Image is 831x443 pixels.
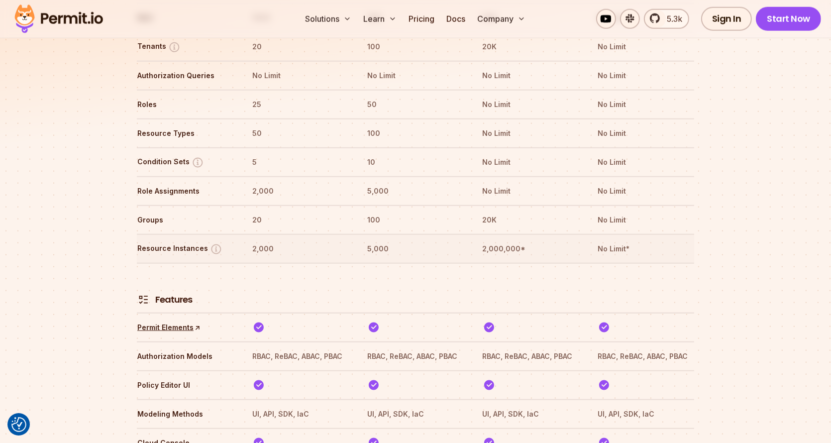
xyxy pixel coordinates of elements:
[482,39,579,55] th: 20K
[137,183,234,199] th: Role Assignments
[252,348,349,364] th: RBAC, ReBAC, ABAC, PBAC
[252,241,349,257] th: 2,000
[597,212,694,228] th: No Limit
[597,68,694,84] th: No Limit
[597,154,694,170] th: No Limit
[482,183,579,199] th: No Limit
[191,322,203,333] span: ↑
[252,125,349,141] th: 50
[597,39,694,55] th: No Limit
[367,212,464,228] th: 100
[367,39,464,55] th: 100
[482,97,579,112] th: No Limit
[252,97,349,112] th: 25
[597,241,694,257] th: No Limit*
[367,183,464,199] th: 5,000
[482,125,579,141] th: No Limit
[137,41,181,53] button: Tenants
[367,154,464,170] th: 10
[359,9,401,29] button: Learn
[137,348,234,364] th: Authorization Models
[482,68,579,84] th: No Limit
[252,212,349,228] th: 20
[367,241,464,257] th: 5,000
[756,7,821,31] a: Start Now
[252,39,349,55] th: 20
[137,97,234,112] th: Roles
[252,68,349,84] th: No Limit
[367,125,464,141] th: 100
[405,9,438,29] a: Pricing
[597,125,694,141] th: No Limit
[644,9,689,29] a: 5.3k
[367,97,464,112] th: 50
[252,154,349,170] th: 5
[137,156,204,169] button: Condition Sets
[482,212,579,228] th: 20K
[137,377,234,393] th: Policy Editor UI
[367,406,464,422] th: UI, API, SDK, IaC
[137,212,234,228] th: Groups
[137,68,234,84] th: Authorization Queries
[442,9,469,29] a: Docs
[137,294,149,306] img: Features
[661,13,682,25] span: 5.3k
[597,183,694,199] th: No Limit
[137,323,201,332] a: Permit Elements↑
[137,125,234,141] th: Resource Types
[701,7,752,31] a: Sign In
[301,9,355,29] button: Solutions
[597,97,694,112] th: No Limit
[482,241,579,257] th: 2,000,000*
[473,9,529,29] button: Company
[252,406,349,422] th: UI, API, SDK, IaC
[155,294,192,306] h4: Features
[367,348,464,364] th: RBAC, ReBAC, ABAC, PBAC
[11,417,26,432] button: Consent Preferences
[482,154,579,170] th: No Limit
[482,406,579,422] th: UI, API, SDK, IaC
[137,243,222,255] button: Resource Instances
[11,417,26,432] img: Revisit consent button
[597,406,694,422] th: UI, API, SDK, IaC
[367,68,464,84] th: No Limit
[597,348,694,364] th: RBAC, ReBAC, ABAC, PBAC
[137,406,234,422] th: Modeling Methods
[10,2,107,36] img: Permit logo
[252,183,349,199] th: 2,000
[482,348,579,364] th: RBAC, ReBAC, ABAC, PBAC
